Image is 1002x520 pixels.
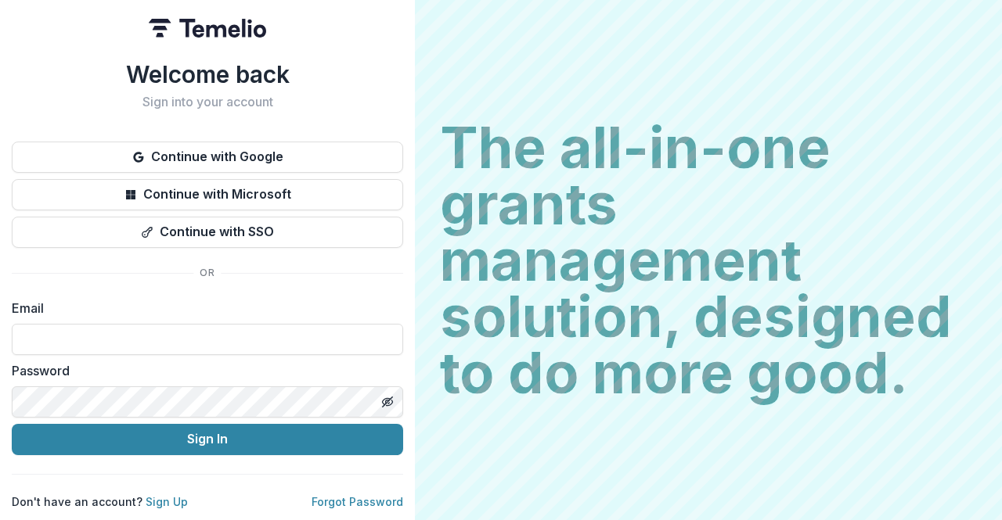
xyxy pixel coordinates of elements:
h2: Sign into your account [12,95,403,109]
button: Continue with Google [12,142,403,173]
label: Email [12,299,394,317]
button: Continue with SSO [12,217,403,248]
img: Temelio [149,19,266,38]
button: Sign In [12,424,403,455]
button: Toggle password visibility [375,389,400,414]
button: Continue with Microsoft [12,179,403,210]
a: Sign Up [146,495,188,508]
a: Forgot Password [312,495,403,508]
label: Password [12,361,394,380]
p: Don't have an account? [12,493,188,510]
h1: Welcome back [12,60,403,88]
